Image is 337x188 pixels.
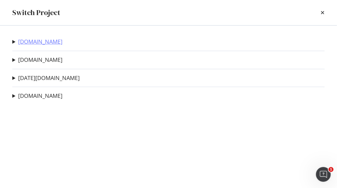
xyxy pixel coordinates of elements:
summary: [DOMAIN_NAME] [12,92,62,100]
iframe: Intercom live chat [316,167,331,182]
a: [DATE][DOMAIN_NAME] [18,75,80,81]
div: Switch Project [12,7,60,18]
a: [DOMAIN_NAME] [18,93,62,99]
span: 1 [329,167,334,172]
summary: [DOMAIN_NAME] [12,38,62,46]
summary: [DATE][DOMAIN_NAME] [12,74,80,82]
summary: [DOMAIN_NAME] [12,56,62,64]
a: [DOMAIN_NAME] [18,57,62,63]
a: [DOMAIN_NAME] [18,38,62,45]
div: times [321,7,325,18]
